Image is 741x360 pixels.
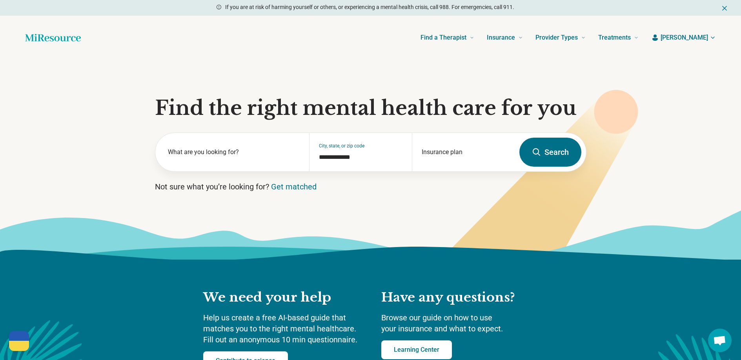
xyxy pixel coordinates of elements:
[487,32,515,43] span: Insurance
[598,22,639,53] a: Treatments
[708,329,732,352] a: Open chat
[203,312,366,345] p: Help us create a free AI-based guide that matches you to the right mental healthcare. Fill out an...
[535,32,578,43] span: Provider Types
[487,22,523,53] a: Insurance
[421,32,466,43] span: Find a Therapist
[519,138,581,167] button: Search
[155,96,586,120] h1: Find the right mental health care for you
[598,32,631,43] span: Treatments
[381,340,452,359] a: Learning Center
[203,289,366,306] h2: We need your help
[535,22,586,53] a: Provider Types
[381,312,538,334] p: Browse our guide on how to use your insurance and what to expect.
[225,3,514,11] p: If you are at risk of harming yourself or others, or experiencing a mental health crisis, call 98...
[721,3,728,13] button: Dismiss
[271,182,317,191] a: Get matched
[155,181,586,192] p: Not sure what you’re looking for?
[381,289,538,306] h2: Have any questions?
[661,33,708,42] span: [PERSON_NAME]
[651,33,716,42] button: [PERSON_NAME]
[168,147,300,157] label: What are you looking for?
[25,30,81,45] a: Home page
[421,22,474,53] a: Find a Therapist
